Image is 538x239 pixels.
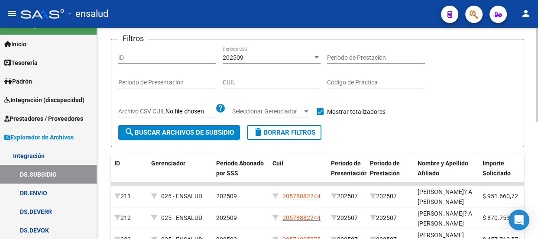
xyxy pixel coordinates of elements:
[216,160,264,177] span: Periodo Abonado por SSS
[216,214,237,221] span: 202509
[232,108,302,115] span: Seleccionar Gerenciador
[4,58,38,68] span: Tesorería
[4,39,26,49] span: Inicio
[216,193,237,200] span: 202509
[521,8,531,19] mat-icon: person
[213,154,269,192] datatable-header-cell: Periodo Abonado por SSS
[118,125,240,140] button: Buscar Archivos de Subsidio
[223,54,243,61] span: 202509
[483,193,518,200] span: $ 951.660,72
[327,107,386,117] span: Mostrar totalizadores
[4,114,83,123] span: Prestadores / Proveedores
[4,77,32,86] span: Padrón
[114,160,120,167] span: ID
[165,108,215,116] input: Archivo CSV CUIL
[414,154,479,192] datatable-header-cell: Nombre y Apellido Afiliado
[124,129,234,136] span: Buscar Archivos de Subsidio
[68,4,108,23] span: - ensalud
[331,213,363,223] div: 202507
[148,154,213,192] datatable-header-cell: Gerenciador
[4,95,84,105] span: Integración (discapacidad)
[418,188,472,205] span: [PERSON_NAME]? A [PERSON_NAME]
[124,127,135,137] mat-icon: search
[272,160,283,167] span: Cuil
[4,132,74,142] span: Explorador de Archivos
[111,154,148,192] datatable-header-cell: ID
[331,160,368,177] span: Periodo de Presentación
[282,214,321,221] span: 20578882244
[215,103,226,113] mat-icon: help
[370,191,411,201] div: 202507
[114,213,144,223] div: 212
[418,210,472,227] span: [PERSON_NAME]? A [PERSON_NAME]
[269,154,327,192] datatable-header-cell: Cuil
[370,213,411,223] div: 202507
[483,214,518,221] span: $ 870.753,12
[151,160,185,167] span: Gerenciador
[253,127,263,137] mat-icon: delete
[114,191,144,201] div: 211
[370,160,400,177] span: Periodo de Prestación
[509,210,529,230] div: Open Intercom Messenger
[118,108,165,115] span: Archivo CSV CUIL
[247,125,321,140] button: Borrar Filtros
[7,8,17,19] mat-icon: menu
[282,193,321,200] span: 20578882244
[161,193,202,200] span: 025 - ENSALUD
[253,129,315,136] span: Borrar Filtros
[418,160,468,177] span: Nombre y Apellido Afiliado
[483,160,511,177] span: Importe Solicitado
[331,191,363,201] div: 202507
[161,214,202,221] span: 025 - ENSALUD
[118,32,148,45] h3: Filtros
[327,154,366,192] datatable-header-cell: Periodo de Presentación
[366,154,414,192] datatable-header-cell: Periodo de Prestación
[479,154,522,192] datatable-header-cell: Importe Solicitado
